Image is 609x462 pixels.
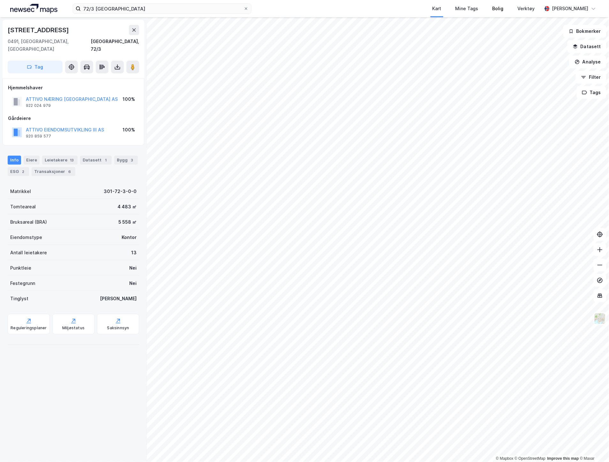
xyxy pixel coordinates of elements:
[91,38,139,53] div: [GEOGRAPHIC_DATA], 72/3
[118,218,137,226] div: 5 558 ㎡
[492,5,504,12] div: Bolig
[552,5,589,12] div: [PERSON_NAME]
[594,313,606,325] img: Z
[131,249,137,257] div: 13
[10,295,28,302] div: Tinglyst
[569,56,606,68] button: Analyse
[10,264,31,272] div: Punktleie
[20,168,26,175] div: 2
[104,188,137,195] div: 301-72-3-0-0
[26,134,51,139] div: 920 859 577
[129,157,135,163] div: 3
[81,4,244,13] input: Søk på adresse, matrikkel, gårdeiere, leietakere eller personer
[80,156,112,165] div: Datasett
[455,5,478,12] div: Mine Tags
[547,457,579,461] a: Improve this map
[10,279,35,287] div: Festegrunn
[107,325,129,331] div: Saksinnsyn
[577,86,606,99] button: Tags
[10,218,47,226] div: Bruksareal (BRA)
[563,25,606,38] button: Bokmerker
[117,203,137,211] div: 4 483 ㎡
[515,457,546,461] a: OpenStreetMap
[577,431,609,462] iframe: Chat Widget
[10,188,31,195] div: Matrikkel
[10,249,47,257] div: Antall leietakere
[42,156,78,165] div: Leietakere
[8,38,91,53] div: 0491, [GEOGRAPHIC_DATA], [GEOGRAPHIC_DATA]
[432,5,441,12] div: Kart
[69,157,75,163] div: 13
[577,431,609,462] div: Kontrollprogram for chat
[32,167,75,176] div: Transaksjoner
[123,95,135,103] div: 100%
[10,234,42,241] div: Eiendomstype
[26,103,51,108] div: 922 024 979
[11,325,47,331] div: Reguleringsplaner
[10,4,57,13] img: logo.a4113a55bc3d86da70a041830d287a7e.svg
[114,156,138,165] div: Bygg
[8,167,29,176] div: ESG
[576,71,606,84] button: Filter
[24,156,40,165] div: Eiere
[100,295,137,302] div: [PERSON_NAME]
[103,157,109,163] div: 1
[8,61,63,73] button: Tag
[62,325,85,331] div: Miljøstatus
[10,203,36,211] div: Tomteareal
[8,84,139,92] div: Hjemmelshaver
[496,457,514,461] a: Mapbox
[8,115,139,122] div: Gårdeiere
[122,234,137,241] div: Kontor
[518,5,535,12] div: Verktøy
[129,264,137,272] div: Nei
[568,40,606,53] button: Datasett
[66,168,73,175] div: 6
[8,156,21,165] div: Info
[8,25,70,35] div: [STREET_ADDRESS]
[123,126,135,134] div: 100%
[129,279,137,287] div: Nei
